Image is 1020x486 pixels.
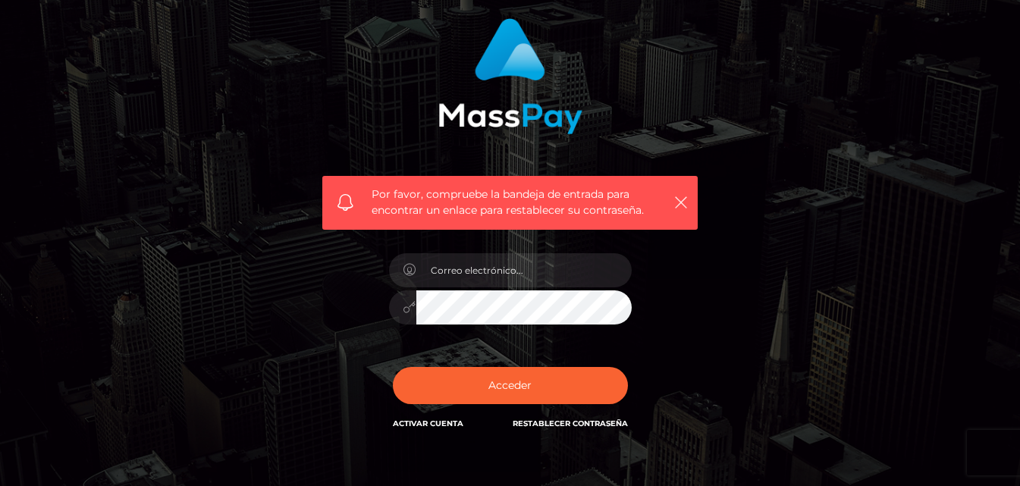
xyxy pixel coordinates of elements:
[513,419,628,428] a: Restablecer contraseña
[416,253,632,287] input: Correo electrónico...
[372,187,648,218] span: Por favor, compruebe la bandeja de entrada para encontrar un enlace para restablecer su contraseña.
[393,367,628,404] button: Acceder
[393,419,463,428] a: Activar Cuenta
[438,18,582,134] img: MassPay Login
